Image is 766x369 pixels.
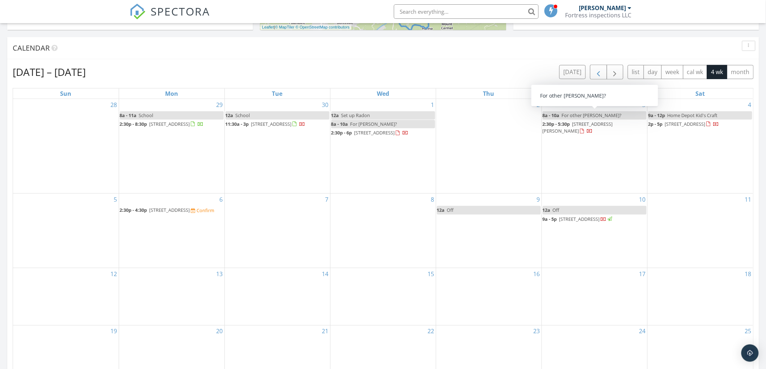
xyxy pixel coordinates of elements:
span: Calendar [13,43,50,53]
a: Go to October 3, 2025 [641,99,647,111]
span: School [236,112,250,119]
button: list [628,65,644,79]
a: Go to September 30, 2025 [321,99,330,111]
a: Go to October 22, 2025 [426,326,436,337]
button: cal wk [683,65,708,79]
button: week [661,65,683,79]
a: Confirm [191,207,215,214]
span: [STREET_ADDRESS] [354,129,395,136]
a: Go to October 16, 2025 [532,268,542,280]
span: SPECTORA [151,4,210,19]
span: 2:30p - 5:30p [543,121,570,127]
div: [PERSON_NAME] [579,4,626,12]
button: Previous [590,65,607,80]
a: SPECTORA [130,10,210,25]
span: [STREET_ADDRESS] [559,216,600,222]
span: 9a - 12p [648,112,665,119]
span: [STREET_ADDRESS] [665,121,706,127]
a: Go to October 18, 2025 [744,268,753,280]
a: 2:30p - 8:30p [STREET_ADDRESS] [120,120,224,129]
span: Home Depot Kid's Craft [668,112,718,119]
td: Go to October 16, 2025 [436,268,542,325]
td: Go to September 30, 2025 [224,99,330,194]
span: 2p - 5p [648,121,663,127]
button: day [644,65,662,79]
a: Go to October 11, 2025 [744,194,753,205]
a: Go to September 28, 2025 [109,99,119,111]
a: 9a - 5p [STREET_ADDRESS] [543,215,647,224]
span: 9a - 5p [543,216,557,222]
td: Go to October 18, 2025 [647,268,753,325]
a: Go to October 8, 2025 [430,194,436,205]
a: 2p - 5p [STREET_ADDRESS] [648,120,753,129]
a: Go to October 4, 2025 [747,99,753,111]
div: Confirm [197,207,215,213]
div: | [260,24,352,30]
div: Open Intercom Messenger [741,344,759,362]
span: 12a [437,207,445,213]
a: Go to October 2, 2025 [535,99,542,111]
a: Wednesday [375,89,391,99]
button: [DATE] [559,65,586,79]
a: 2p - 5p [STREET_ADDRESS] [648,121,719,127]
a: 2:30p - 5:30p [STREET_ADDRESS][PERSON_NAME] [543,121,613,134]
a: Saturday [694,89,706,99]
span: 11:30a - 3p [226,121,249,127]
a: Thursday [482,89,496,99]
button: month [727,65,754,79]
a: Go to September 29, 2025 [215,99,224,111]
a: Go to October 17, 2025 [638,268,647,280]
img: The Best Home Inspection Software - Spectora [130,4,146,20]
td: Go to October 1, 2025 [330,99,436,194]
td: Go to October 13, 2025 [119,268,224,325]
button: 4 wk [707,65,727,79]
button: Next [607,65,624,80]
td: Go to October 6, 2025 [119,194,224,268]
span: 12a [331,112,339,119]
a: 2:30p - 8:30p [STREET_ADDRESS] [120,121,204,127]
td: Go to October 17, 2025 [542,268,647,325]
a: 2:30p - 6p [STREET_ADDRESS] [331,129,409,136]
a: Monday [164,89,180,99]
a: Go to October 21, 2025 [321,326,330,337]
td: Go to October 10, 2025 [542,194,647,268]
a: 9a - 5p [STREET_ADDRESS] [543,216,614,222]
a: 2:30p - 5:30p [STREET_ADDRESS][PERSON_NAME] [543,120,647,136]
td: Go to September 29, 2025 [119,99,224,194]
td: Go to October 12, 2025 [13,268,119,325]
input: Search everything... [394,4,539,19]
div: Fortress inspections LLC [565,12,632,19]
a: 2:30p - 4:30p [STREET_ADDRESS] [120,207,191,213]
span: 8a - 10a [331,121,348,127]
td: Go to October 7, 2025 [224,194,330,268]
a: Tuesday [271,89,284,99]
a: 11:30a - 3p [STREET_ADDRESS] [226,120,329,129]
a: 2:30p - 6p [STREET_ADDRESS] [331,129,435,137]
td: Go to October 2, 2025 [436,99,542,194]
a: Go to October 19, 2025 [109,326,119,337]
span: 2:30p - 8:30p [120,121,147,127]
td: Go to October 8, 2025 [330,194,436,268]
a: Go to October 13, 2025 [215,268,224,280]
td: Go to October 9, 2025 [436,194,542,268]
span: [STREET_ADDRESS] [251,121,292,127]
a: 2:30p - 4:30p [STREET_ADDRESS] Confirm [120,206,224,215]
a: Go to October 5, 2025 [113,194,119,205]
a: Go to October 25, 2025 [744,326,753,337]
span: [STREET_ADDRESS] [150,207,190,213]
a: Sunday [59,89,73,99]
span: 2:30p - 4:30p [120,207,147,213]
span: Set up Radon [341,112,370,119]
span: Off [447,207,454,213]
span: 8a - 11a [120,112,137,119]
span: For other [PERSON_NAME]? [562,112,622,119]
a: Go to October 1, 2025 [430,99,436,111]
td: Go to October 14, 2025 [224,268,330,325]
a: Go to October 9, 2025 [535,194,542,205]
td: Go to October 5, 2025 [13,194,119,268]
span: Off [553,207,560,213]
a: Go to October 14, 2025 [321,268,330,280]
a: © MapTiler [275,25,295,29]
a: Go to October 24, 2025 [638,326,647,337]
span: 12a [543,207,551,213]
